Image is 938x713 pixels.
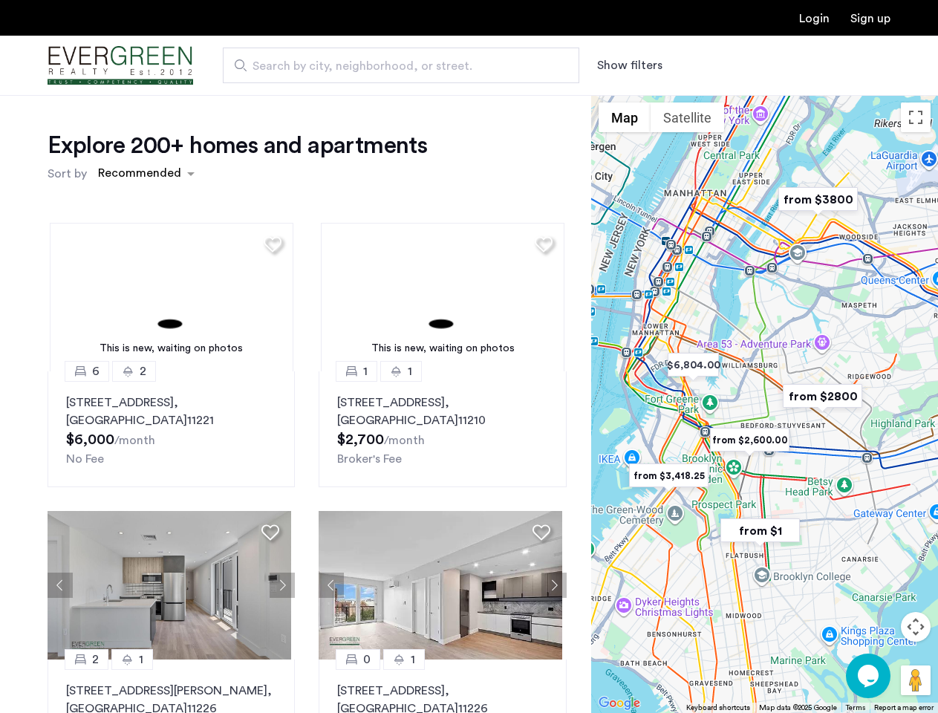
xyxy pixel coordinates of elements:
a: Open this area in Google Maps (opens a new window) [595,694,644,713]
img: 1.gif [50,223,293,371]
div: This is new, waiting on photos [57,341,286,356]
a: Terms (opens in new tab) [846,703,865,713]
span: Map data ©2025 Google [759,704,837,712]
span: Broker's Fee [337,453,402,465]
h1: Explore 200+ homes and apartments [48,131,427,160]
sub: /month [384,434,425,446]
img: Google [595,694,644,713]
button: Previous apartment [319,573,344,598]
a: 11[STREET_ADDRESS], [GEOGRAPHIC_DATA]11210Broker's Fee [319,371,566,487]
div: from $1 [714,514,806,547]
span: 1 [408,362,412,380]
div: Recommended [96,164,181,186]
button: Next apartment [270,573,295,598]
input: Apartment Search [223,48,579,83]
img: logo [48,38,193,94]
div: This is new, waiting on photos [328,341,557,356]
a: This is new, waiting on photos [321,223,564,371]
label: Sort by [48,165,87,183]
div: from $3,418.25 [623,459,714,492]
img: 1.gif [321,223,564,371]
span: 2 [140,362,146,380]
button: Drag Pegman onto the map to open Street View [901,665,931,695]
button: Map camera controls [901,612,931,642]
div: $6,804.00 [662,348,725,382]
sub: /month [114,434,155,446]
button: Toggle fullscreen view [901,102,931,132]
span: 1 [139,651,143,668]
a: Registration [850,13,890,25]
a: Login [799,13,830,25]
button: Show satellite imagery [651,102,724,132]
button: Keyboard shortcuts [686,703,750,713]
div: from $2,600.00 [704,423,795,457]
iframe: chat widget [846,654,893,698]
button: Previous apartment [48,573,73,598]
p: [STREET_ADDRESS] 11210 [337,394,547,429]
span: $2,700 [337,432,384,447]
span: 1 [411,651,415,668]
button: Show street map [599,102,651,132]
a: Report a map error [874,703,934,713]
span: 1 [363,362,368,380]
span: No Fee [66,453,104,465]
span: $6,000 [66,432,114,447]
a: 62[STREET_ADDRESS], [GEOGRAPHIC_DATA]11221No Fee [48,371,295,487]
div: from $3800 [772,183,864,216]
div: from $2800 [777,380,868,413]
ng-select: sort-apartment [91,160,202,187]
button: Next apartment [541,573,567,598]
button: Show or hide filters [597,56,662,74]
span: 0 [363,651,371,668]
p: [STREET_ADDRESS] 11221 [66,394,276,429]
span: 2 [92,651,99,668]
a: Cazamio Logo [48,38,193,94]
span: 6 [92,362,100,380]
img: 66a1adb6-6608-43dd-a245-dc7333f8b390_638824126198252652.jpeg [48,511,291,660]
a: This is new, waiting on photos [50,223,293,371]
span: Search by city, neighborhood, or street. [253,57,538,75]
img: 1999_638539805060545666.jpeg [319,511,562,660]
